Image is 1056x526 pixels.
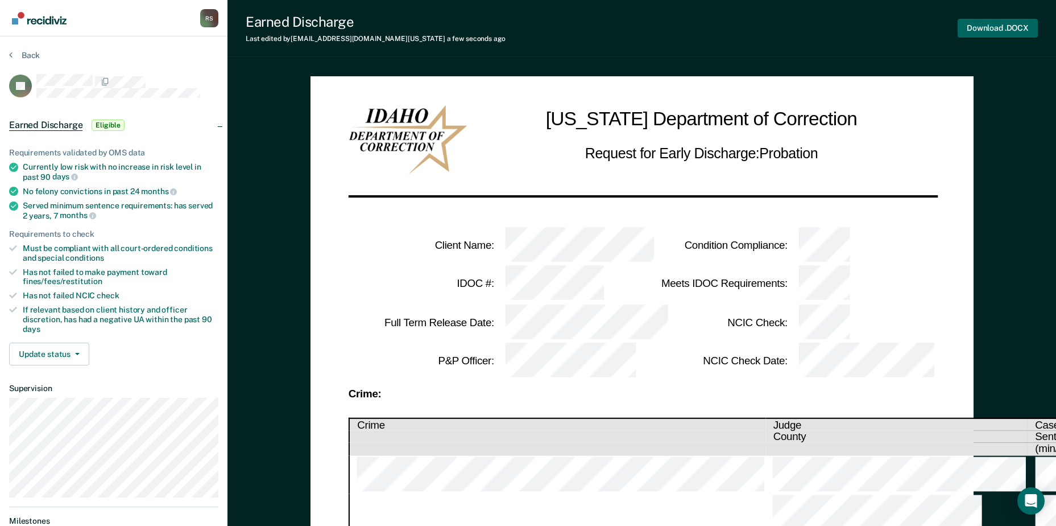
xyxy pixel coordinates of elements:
h1: [US_STATE] Department of Correction [545,105,857,133]
td: Condition Compliance : [642,226,789,264]
td: Meets IDOC Requirements : [642,265,789,303]
div: Must be compliant with all court-ordered conditions and special [23,244,218,263]
button: Download .DOCX [958,19,1038,38]
th: County [765,432,1028,443]
img: Recidiviz [12,12,67,24]
span: months [60,211,96,220]
div: Requirements validated by OMS data [9,148,218,158]
img: IDOC Logo [349,105,467,174]
td: Full Term Release Date : [349,303,495,341]
div: Earned Discharge [246,14,506,30]
button: Back [9,50,40,60]
span: months [141,187,177,196]
div: Has not failed NCIC [23,291,218,301]
span: fines/fees/restitution [23,277,102,286]
div: Requirements to check [9,229,218,239]
button: Profile dropdown button [200,9,218,27]
div: Open Intercom Messenger [1017,487,1045,515]
div: Served minimum sentence requirements: has served 2 years, 7 [23,201,218,220]
td: NCIC Check : [642,303,789,341]
th: Judge [765,418,1028,431]
th: Crime [349,418,765,431]
div: R S [200,9,218,27]
span: conditions [65,253,104,262]
div: Currently low risk with no increase in risk level in past 90 [23,162,218,182]
span: days [52,172,78,181]
h2: Request for Early Discharge: Probation [585,143,817,165]
span: Eligible [92,120,124,131]
dt: Supervision [9,384,218,393]
span: Earned Discharge [9,120,82,131]
span: check [97,291,119,300]
div: Has not failed to make payment toward [23,268,218,287]
button: Update status [9,343,89,365]
div: Crime: [349,389,935,399]
span: days [23,324,40,334]
td: P&P Officer : [349,342,495,380]
td: IDOC # : [349,265,495,303]
td: Client Name : [349,226,495,264]
span: a few seconds ago [447,35,506,43]
td: NCIC Check Date : [642,342,789,380]
div: If relevant based on client history and officer discretion, has had a negative UA within the past 90 [23,305,218,334]
dt: Milestones [9,516,218,526]
div: Last edited by [EMAIL_ADDRESS][DOMAIN_NAME][US_STATE] [246,35,506,43]
div: No felony convictions in past 24 [23,186,218,196]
